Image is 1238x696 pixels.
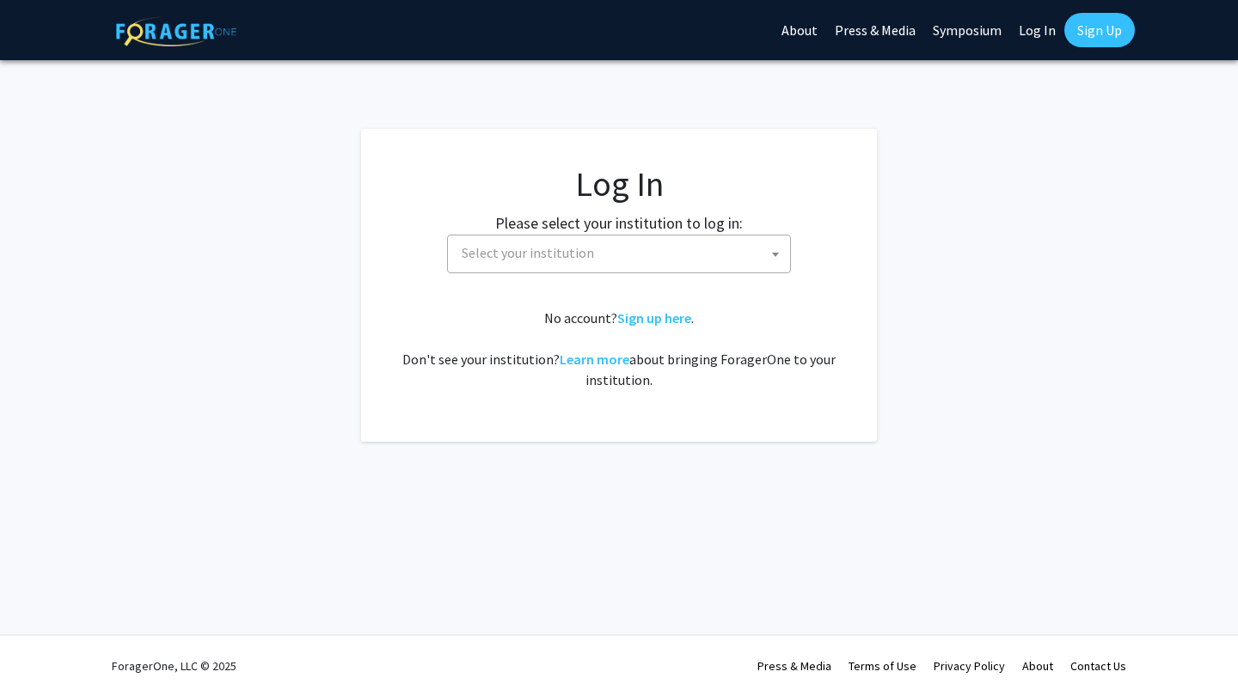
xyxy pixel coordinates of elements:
a: Privacy Policy [934,658,1005,674]
a: Learn more about bringing ForagerOne to your institution [560,351,629,368]
h1: Log In [395,163,843,205]
div: ForagerOne, LLC © 2025 [112,636,236,696]
a: Contact Us [1070,658,1126,674]
span: Select your institution [447,235,791,273]
div: No account? . Don't see your institution? about bringing ForagerOne to your institution. [395,308,843,390]
label: Please select your institution to log in: [495,211,743,235]
a: Press & Media [757,658,831,674]
iframe: Chat [1165,619,1225,683]
a: Sign up here [617,309,691,327]
a: About [1022,658,1053,674]
a: Terms of Use [849,658,916,674]
span: Select your institution [455,235,790,271]
span: Select your institution [462,244,594,261]
img: ForagerOne Logo [116,16,236,46]
a: Sign Up [1064,13,1135,47]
